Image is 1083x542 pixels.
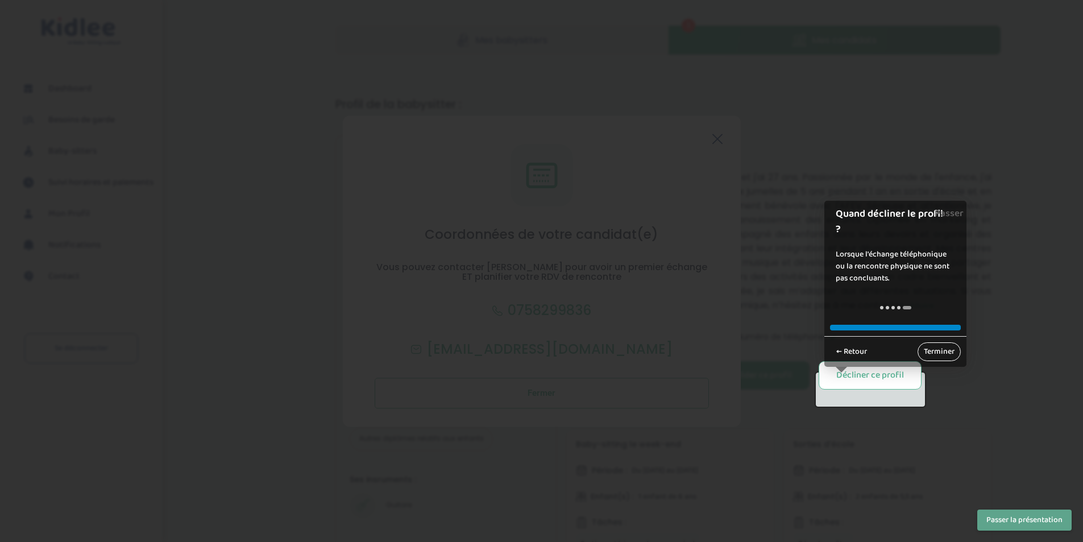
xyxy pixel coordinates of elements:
[918,342,961,361] a: Terminer
[824,237,966,296] div: Lorsque l'échange téléphonique ou la rencontre physique ne sont pas concluants.
[977,510,1072,531] button: Passer la présentation
[830,342,873,361] a: ← Retour
[836,206,943,237] h1: Quand décliner le profil ?
[836,369,904,382] div: Décliner ce profil
[935,201,964,226] a: Passer
[819,361,922,390] button: Décliner ce profil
